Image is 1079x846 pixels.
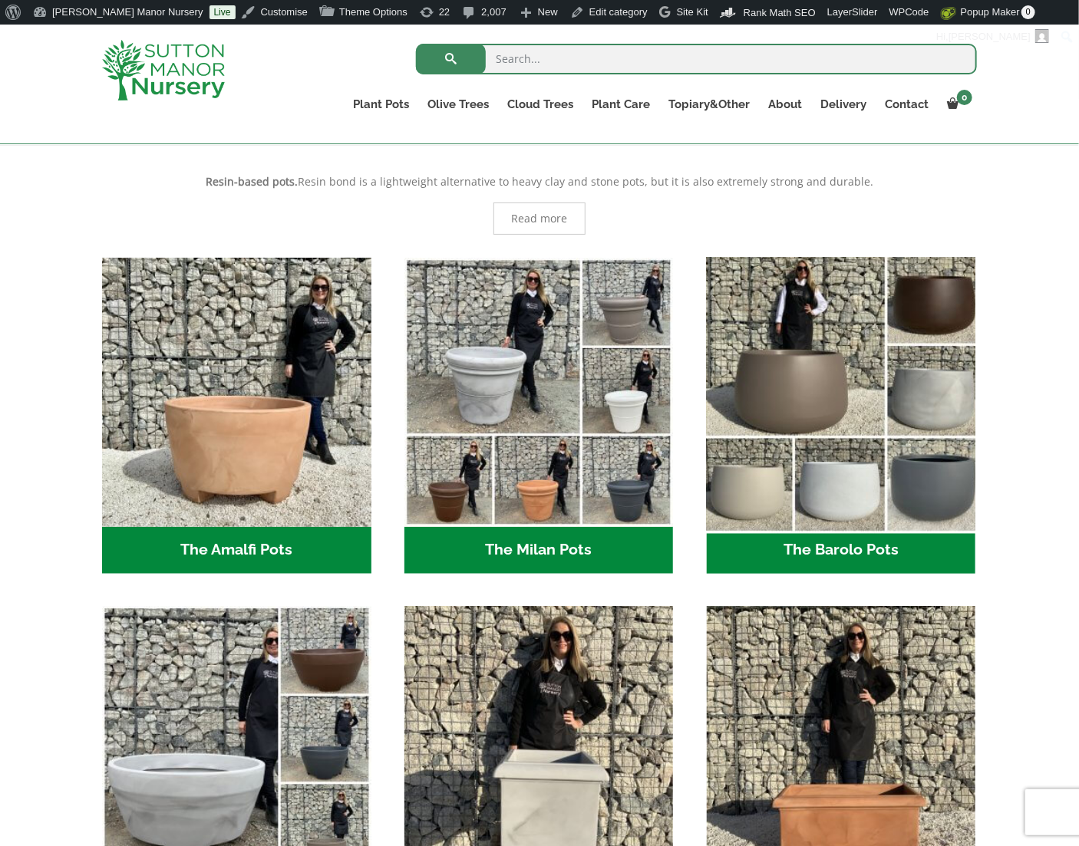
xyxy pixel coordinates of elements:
[416,44,977,74] input: Search...
[102,40,225,100] img: logo
[206,174,298,189] strong: Resin-based pots.
[931,25,1055,49] a: Hi,
[938,94,977,115] a: 0
[677,6,708,18] span: Site Kit
[949,31,1031,42] span: [PERSON_NAME]
[811,94,876,115] a: Delivery
[102,527,371,574] h2: The Amalfi Pots
[700,251,982,533] img: The Barolo Pots
[418,94,498,115] a: Olive Trees
[707,258,976,574] a: Visit product category The Barolo Pots
[957,90,972,105] span: 0
[404,258,674,574] a: Visit product category The Milan Pots
[512,213,568,224] span: Read more
[707,527,976,574] h2: The Barolo Pots
[102,258,371,527] img: The Amalfi Pots
[404,527,674,574] h2: The Milan Pots
[498,94,582,115] a: Cloud Trees
[210,5,236,19] a: Live
[759,94,811,115] a: About
[659,94,759,115] a: Topiary&Other
[1021,5,1035,19] span: 0
[102,258,371,574] a: Visit product category The Amalfi Pots
[876,94,938,115] a: Contact
[344,94,418,115] a: Plant Pots
[102,173,977,191] p: Resin bond is a lightweight alternative to heavy clay and stone pots, but it is also extremely st...
[582,94,659,115] a: Plant Care
[404,258,674,527] img: The Milan Pots
[744,7,816,18] span: Rank Math SEO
